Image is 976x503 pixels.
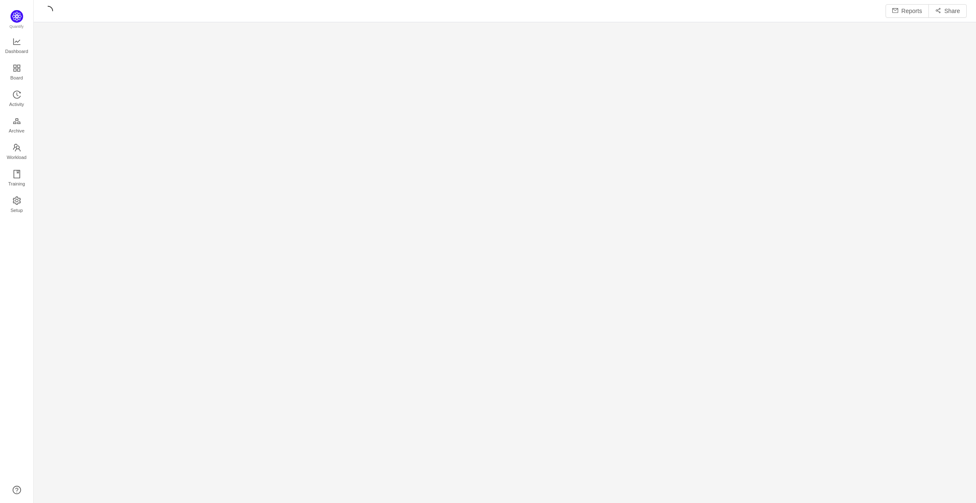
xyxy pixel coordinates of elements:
[928,4,967,18] button: icon: share-altShare
[13,37,21,46] i: icon: line-chart
[11,69,23,86] span: Board
[13,143,21,152] i: icon: team
[886,4,929,18] button: icon: mailReports
[13,486,21,494] a: icon: question-circle
[13,170,21,187] a: Training
[13,64,21,81] a: Board
[13,90,21,99] i: icon: history
[10,24,24,29] span: Quantify
[13,64,21,72] i: icon: appstore
[13,38,21,55] a: Dashboard
[8,175,25,192] span: Training
[13,144,21,161] a: Workload
[13,117,21,125] i: icon: gold
[5,43,28,60] span: Dashboard
[13,170,21,178] i: icon: book
[13,196,21,205] i: icon: setting
[13,91,21,108] a: Activity
[9,96,24,113] span: Activity
[7,149,27,166] span: Workload
[43,6,53,16] i: icon: loading
[9,122,24,139] span: Archive
[13,117,21,134] a: Archive
[11,10,23,23] img: Quantify
[11,202,23,219] span: Setup
[13,197,21,214] a: Setup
